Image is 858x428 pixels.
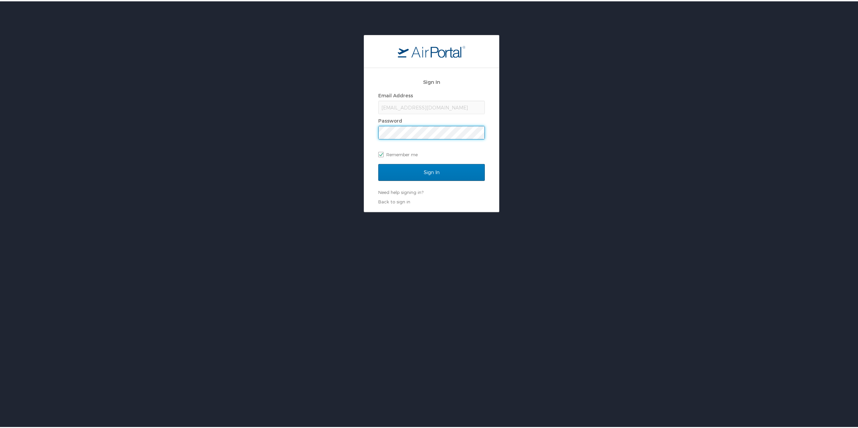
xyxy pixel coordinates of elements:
[378,198,410,203] a: Back to sign in
[398,44,465,56] img: logo
[378,163,485,179] input: Sign In
[378,77,485,85] h2: Sign In
[378,188,423,194] a: Need help signing in?
[378,117,402,122] label: Password
[378,148,485,158] label: Remember me
[378,91,413,97] label: Email Address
